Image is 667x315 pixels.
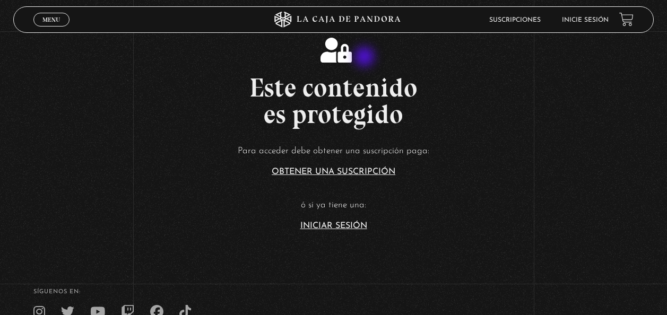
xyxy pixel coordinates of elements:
span: Menu [42,16,60,23]
span: Cerrar [39,25,64,33]
a: Inicie sesión [562,17,609,23]
a: View your shopping cart [619,12,634,27]
a: Suscripciones [489,17,541,23]
a: Iniciar Sesión [300,222,367,230]
a: Obtener una suscripción [272,168,395,176]
h4: SÍguenos en: [33,289,634,295]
